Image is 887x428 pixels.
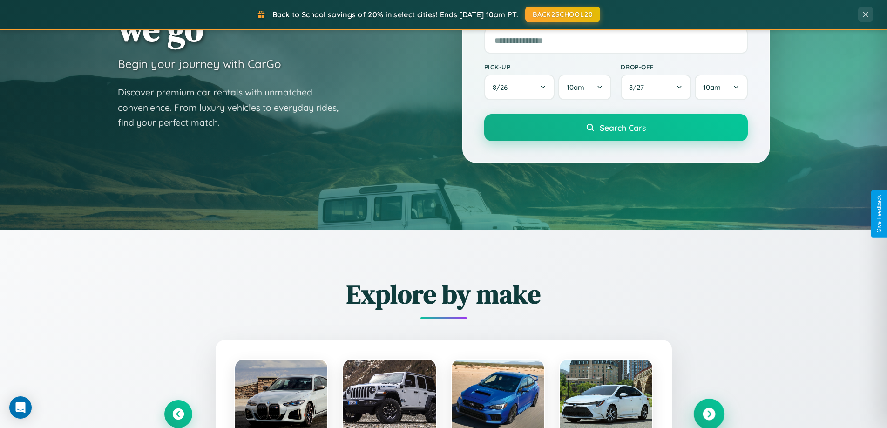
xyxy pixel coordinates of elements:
label: Pick-up [484,63,611,71]
button: 8/26 [484,75,555,100]
p: Discover premium car rentals with unmatched convenience. From luxury vehicles to everyday rides, ... [118,85,351,130]
button: 8/27 [621,75,691,100]
span: Search Cars [600,122,646,133]
div: Open Intercom Messenger [9,396,32,419]
button: 10am [558,75,611,100]
span: 8 / 27 [629,83,649,92]
button: Search Cars [484,114,748,141]
h3: Begin your journey with CarGo [118,57,281,71]
button: BACK2SCHOOL20 [525,7,600,22]
span: Back to School savings of 20% in select cities! Ends [DATE] 10am PT. [272,10,518,19]
span: 10am [567,83,584,92]
label: Drop-off [621,63,748,71]
span: 8 / 26 [493,83,512,92]
span: 10am [703,83,721,92]
h2: Explore by make [164,276,723,312]
button: 10am [695,75,747,100]
div: Give Feedback [876,195,882,233]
